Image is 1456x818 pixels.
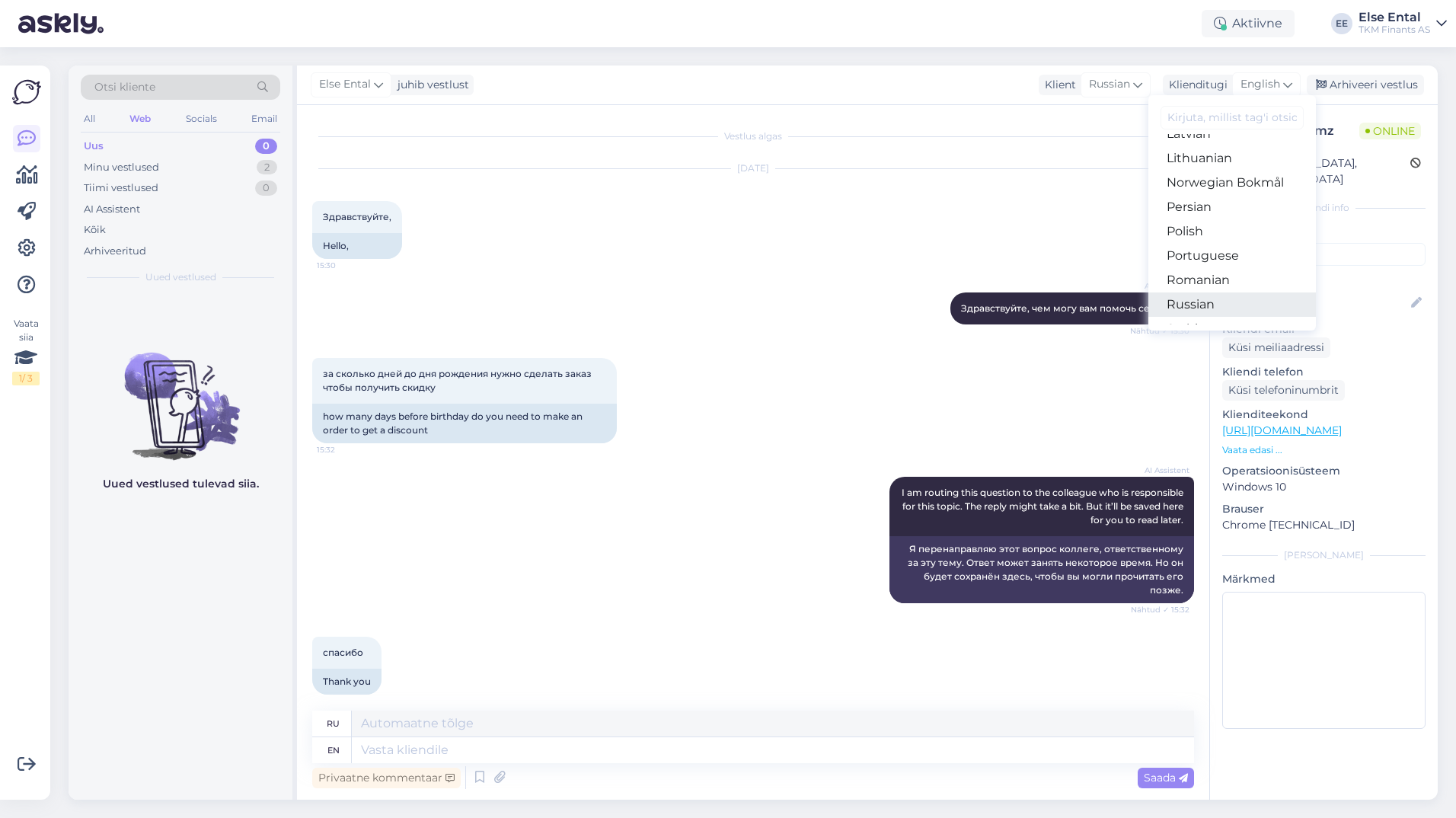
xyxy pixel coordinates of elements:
[1222,364,1426,380] p: Kliendi telefon
[1148,292,1316,317] a: Russian
[1132,465,1189,476] span: AI Assistent
[126,109,154,129] div: Web
[1222,380,1345,401] div: Küsi telefoninumbrit
[69,325,292,462] img: No chats
[312,669,382,695] div: Thank you
[1130,325,1189,337] span: Nähtud ✓ 15:30
[103,476,259,492] p: Uued vestlused tulevad siia.
[1222,517,1426,533] p: Chrome [TECHNICAL_ID]
[183,109,220,129] div: Socials
[1359,11,1430,24] div: Else Ental
[84,139,104,154] div: Uus
[317,444,374,455] span: 15:32
[327,737,340,763] div: en
[94,79,155,95] span: Otsi kliente
[1131,604,1189,615] span: Nähtud ✓ 15:32
[1148,195,1316,219] a: Persian
[319,76,371,93] span: Else Ental
[961,302,1183,314] span: Здравствуйте, чем могу вам помочь сегодня?
[1148,268,1316,292] a: Romanian
[1359,123,1421,139] span: Online
[1227,155,1410,187] div: [GEOGRAPHIC_DATA], [GEOGRAPHIC_DATA]
[889,536,1194,603] div: Я перенаправляю этот вопрос коллеге, ответственному за эту тему. Ответ может занять некоторое вре...
[317,260,374,271] span: 15:30
[1148,122,1316,146] a: Latvian
[1163,77,1228,93] div: Klienditugi
[1240,76,1280,93] span: English
[323,211,391,222] span: Здравствуйте,
[257,160,277,175] div: 2
[84,181,158,196] div: Tiimi vestlused
[312,404,617,443] div: how many days before birthday do you need to make an order to get a discount
[323,368,594,393] span: за сколько дней до дня рождения нужно сделать заказ чтобы получить скидку
[12,372,40,385] div: 1 / 3
[1089,76,1130,93] span: Russian
[145,270,216,284] span: Uued vestlused
[1359,24,1430,36] div: TKM Finants AS
[902,487,1186,526] span: I am routing this question to the colleague who is responsible for this topic. The reply might ta...
[312,161,1194,175] div: [DATE]
[255,181,277,196] div: 0
[81,109,98,129] div: All
[1148,244,1316,268] a: Portuguese
[1222,272,1426,288] p: Kliendi nimi
[1132,280,1189,292] span: AI Assistent
[1202,10,1295,37] div: Aktiivne
[1039,77,1076,93] div: Klient
[1148,171,1316,195] a: Norwegian Bokmål
[1222,501,1426,517] p: Brauser
[84,222,106,238] div: Kõik
[391,77,469,93] div: juhib vestlust
[84,202,140,217] div: AI Assistent
[1222,443,1426,457] p: Vaata edasi ...
[84,160,159,175] div: Minu vestlused
[1222,337,1330,358] div: Küsi meiliaadressi
[1222,548,1426,562] div: [PERSON_NAME]
[312,233,402,259] div: Hello,
[1222,201,1426,215] div: Kliendi info
[1307,75,1424,95] div: Arhiveeri vestlus
[12,78,41,107] img: Askly Logo
[248,109,280,129] div: Email
[1148,317,1316,341] a: Serbian
[312,129,1194,143] div: Vestlus algas
[1222,423,1342,437] a: [URL][DOMAIN_NAME]
[12,317,40,385] div: Vaata siia
[1222,321,1426,337] p: Kliendi email
[1144,771,1188,784] span: Saada
[317,695,374,707] span: 15:32
[84,244,146,259] div: Arhiveeritud
[1222,479,1426,495] p: Windows 10
[1222,407,1426,423] p: Klienditeekond
[323,647,363,658] span: спасибо
[327,711,340,737] div: ru
[1222,463,1426,479] p: Operatsioonisüsteem
[1331,13,1352,34] div: EE
[1359,11,1447,36] a: Else EntalTKM Finants AS
[1222,571,1426,587] p: Märkmed
[1223,295,1408,312] input: Lisa nimi
[1148,146,1316,171] a: Lithuanian
[1222,224,1426,240] p: Kliendi tag'id
[312,768,461,788] div: Privaatne kommentaar
[1161,106,1304,129] input: Kirjuta, millist tag'i otsid
[1148,219,1316,244] a: Polish
[1222,243,1426,266] input: Lisa tag
[255,139,277,154] div: 0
